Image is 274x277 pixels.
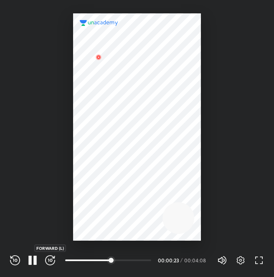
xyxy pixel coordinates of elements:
[34,244,66,252] div: FORWARD (L)
[180,258,183,263] div: /
[80,20,118,26] img: logo.2a7e12a2.svg
[184,258,207,263] div: 00:04:08
[94,52,104,62] img: wMgqJGBwKWe8AAAAABJRU5ErkJggg==
[158,258,179,263] div: 00:00:23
